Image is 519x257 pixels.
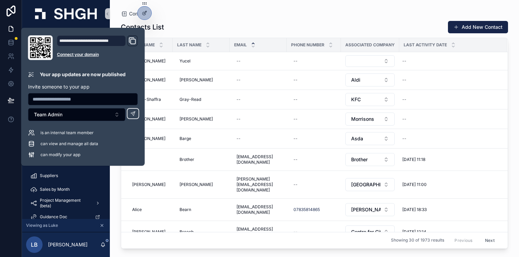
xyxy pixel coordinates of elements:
[237,136,241,141] div: --
[345,225,395,238] button: Select Button
[345,73,395,86] button: Select Button
[34,111,62,118] span: Team Admin
[345,93,395,106] button: Select Button
[177,226,226,237] a: Breach
[129,94,169,105] a: Ahava-Shaffra
[40,71,126,78] p: Your app updates are now published
[177,94,226,105] a: Gray-Read
[345,203,395,217] a: Select Button
[400,204,499,215] a: [DATE] 18:33
[291,114,337,125] a: --
[40,214,67,220] span: Guidance Doc
[180,229,194,235] span: Breach
[234,114,282,125] a: --
[129,154,169,165] a: Print
[402,207,427,212] span: [DATE] 18:33
[345,112,395,126] a: Select Button
[291,94,337,105] a: --
[237,116,241,122] div: --
[448,21,508,33] button: Add New Contact
[404,42,447,48] span: Last Activity Date
[26,223,58,228] span: Viewing as Luke
[129,179,169,190] a: [PERSON_NAME]
[40,187,70,192] span: Sales by Month
[293,182,298,187] div: --
[237,204,280,215] span: [EMAIL_ADDRESS][DOMAIN_NAME]
[237,77,241,83] div: --
[345,55,395,67] button: Select Button
[291,179,337,190] a: --
[129,10,150,17] span: Contacts
[132,182,165,187] span: [PERSON_NAME]
[40,198,90,209] span: Project Management (beta)
[345,225,395,239] a: Select Button
[40,173,58,178] span: Suppliers
[177,56,226,67] a: Yucel
[400,179,499,190] a: [DATE] 11:00
[237,97,241,102] div: --
[345,153,395,166] button: Select Button
[180,207,191,212] span: Bearn
[351,229,381,235] span: Centre for Cities
[293,97,298,102] div: --
[345,73,395,87] a: Select Button
[180,116,213,122] span: [PERSON_NAME]
[293,229,298,235] div: --
[41,141,98,147] span: can view and manage all data
[291,133,337,144] a: --
[391,238,444,243] span: Showing 30 of 1973 results
[402,58,406,64] div: --
[351,135,363,142] span: Asda
[26,170,106,182] a: Suppliers
[57,52,138,57] a: Connect your domain
[132,229,165,235] span: [PERSON_NAME]
[28,108,126,121] button: Select Button
[234,74,282,85] a: --
[237,226,280,237] span: [EMAIL_ADDRESS][DOMAIN_NAME]
[177,154,226,165] a: Brother
[351,156,368,163] span: Brother
[345,132,395,145] button: Select Button
[291,226,337,237] a: --
[41,130,94,136] span: is an internal team member
[22,27,110,219] div: scrollable content
[291,74,337,85] a: --
[180,136,191,141] span: Barge
[402,182,427,187] span: [DATE] 11:00
[234,94,282,105] a: --
[132,77,165,83] span: [PERSON_NAME]
[132,136,165,141] span: [PERSON_NAME]
[291,42,324,48] span: Phone Number
[180,77,213,83] span: [PERSON_NAME]
[480,235,499,246] button: Next
[234,151,282,168] a: [EMAIL_ADDRESS][DOMAIN_NAME]
[402,77,406,83] div: --
[177,133,226,144] a: Barge
[400,114,499,125] a: --
[400,74,499,85] a: --
[57,35,138,60] div: Domain and Custom Link
[234,56,282,67] a: --
[26,197,106,209] a: Project Management (beta)
[26,183,106,196] a: Sales by Month
[293,116,298,122] div: --
[402,157,425,162] span: [DATE] 11:18
[237,176,280,193] span: [PERSON_NAME][EMAIL_ADDRESS][DOMAIN_NAME]
[180,58,191,64] span: Yucel
[291,204,337,215] a: 07835814865
[132,97,161,102] span: Ahava-Shaffra
[402,116,406,122] div: --
[129,133,169,144] a: [PERSON_NAME]
[28,83,138,90] p: Invite someone to your app
[121,22,164,32] h1: Contacts List
[293,77,298,83] div: --
[351,181,381,188] span: [GEOGRAPHIC_DATA]
[177,179,226,190] a: [PERSON_NAME]
[400,154,499,165] a: [DATE] 11:18
[400,56,499,67] a: --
